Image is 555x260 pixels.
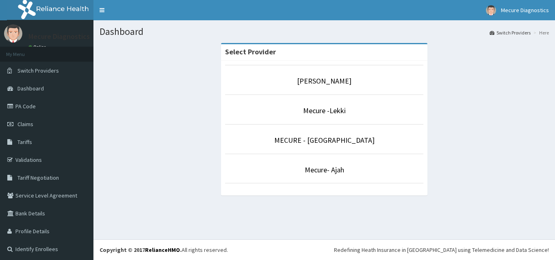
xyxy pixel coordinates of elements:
[486,5,496,15] img: User Image
[100,26,549,37] h1: Dashboard
[100,246,182,254] strong: Copyright © 2017 .
[274,135,375,145] a: MECURE - [GEOGRAPHIC_DATA]
[305,165,344,174] a: Mecure- Ajah
[145,246,180,254] a: RelianceHMO
[17,85,44,92] span: Dashboard
[17,174,59,181] span: Tariff Negotiation
[531,29,549,36] li: Here
[17,67,59,74] span: Switch Providers
[501,6,549,14] span: Mecure Diagnostics
[4,24,22,43] img: User Image
[28,44,48,50] a: Online
[17,120,33,128] span: Claims
[334,246,549,254] div: Redefining Heath Insurance in [GEOGRAPHIC_DATA] using Telemedicine and Data Science!
[17,138,32,146] span: Tariffs
[297,76,351,86] a: [PERSON_NAME]
[303,106,346,115] a: Mecure -Lekki
[225,47,276,56] strong: Select Provider
[490,29,531,36] a: Switch Providers
[28,33,90,40] p: Mecure Diagnostics
[93,239,555,260] footer: All rights reserved.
